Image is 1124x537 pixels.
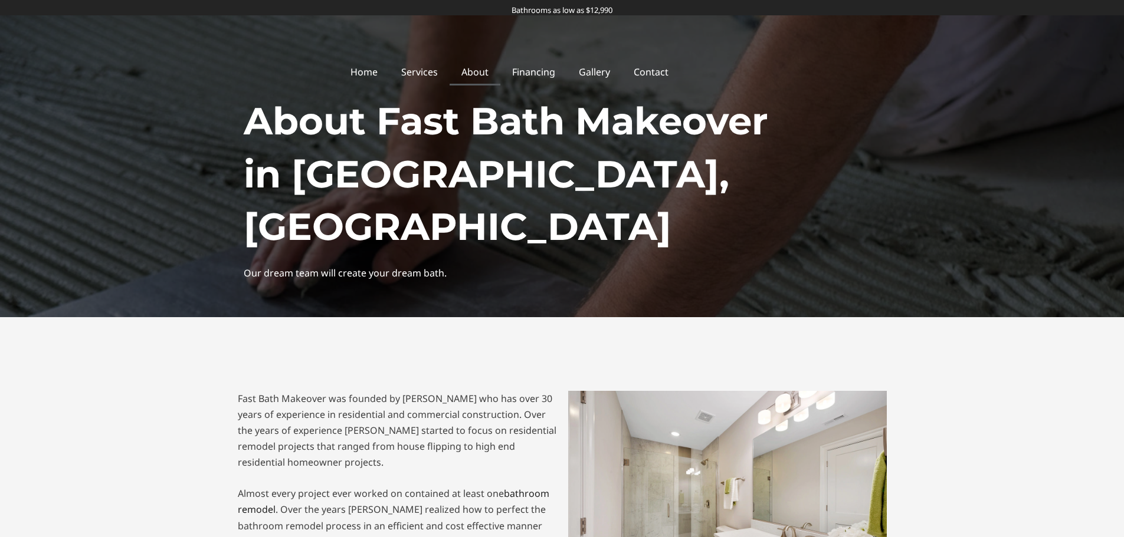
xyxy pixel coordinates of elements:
[389,58,450,85] a: Services
[244,95,881,253] h1: About Fast Bath Makeover in [GEOGRAPHIC_DATA], [GEOGRAPHIC_DATA]
[339,58,389,85] a: Home
[622,58,680,85] a: Contact
[500,58,567,85] a: Financing
[238,391,556,471] p: Fast Bath Makeover was founded by [PERSON_NAME] who has over 30 years of experience in residentia...
[567,58,622,85] a: Gallery
[450,58,500,85] a: About
[244,265,881,281] div: Our dream team will create your dream bath.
